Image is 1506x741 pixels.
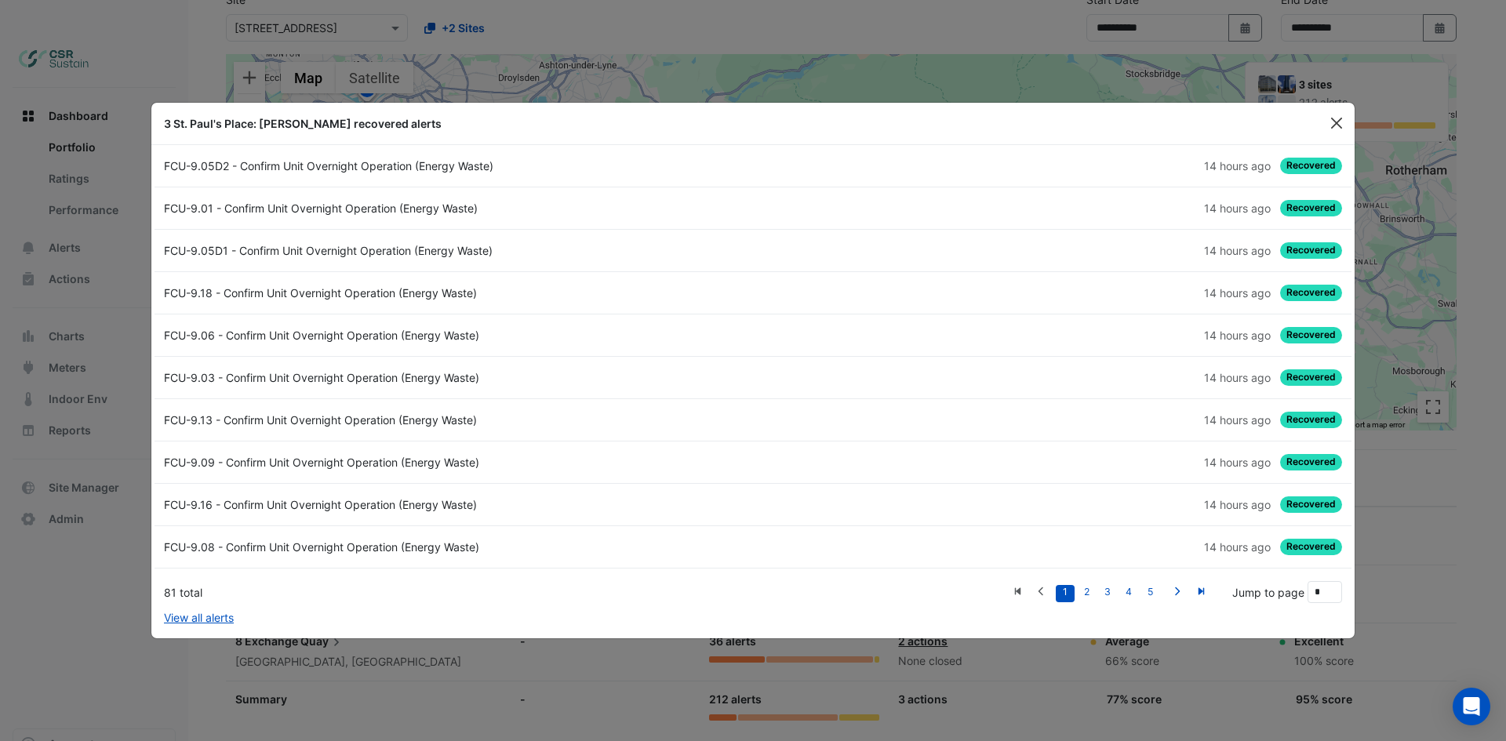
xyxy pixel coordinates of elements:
[1280,242,1342,259] span: Recovered
[1232,584,1304,601] label: Jump to page
[1280,454,1342,470] span: Recovered
[1204,286,1271,300] span: Mon 15-Sep-2025 19:00 BST
[1280,158,1342,174] span: Recovered
[1280,285,1342,301] span: Recovered
[1204,456,1271,469] span: Mon 15-Sep-2025 19:00 BST
[1204,540,1271,554] span: Mon 15-Sep-2025 19:00 BST
[1280,539,1342,555] span: Recovered
[1280,496,1342,513] span: Recovered
[1280,200,1342,216] span: Recovered
[155,158,753,174] div: FCU-9.05D2 - Confirm Unit Overnight Operation (Energy Waste)
[1453,688,1490,725] div: Open Intercom Messenger
[1098,585,1117,602] a: 3
[1140,585,1159,602] a: 5
[155,327,753,343] div: FCU-9.06 - Confirm Unit Overnight Operation (Energy Waste)
[155,454,753,470] div: FCU-9.09 - Confirm Unit Overnight Operation (Energy Waste)
[1280,412,1342,428] span: Recovered
[1204,202,1271,215] span: Mon 15-Sep-2025 19:00 BST
[1280,327,1342,343] span: Recovered
[1077,585,1096,602] a: 2
[1204,329,1271,342] span: Mon 15-Sep-2025 19:00 BST
[1325,111,1348,135] button: Close
[155,539,753,555] div: FCU-9.08 - Confirm Unit Overnight Operation (Energy Waste)
[155,369,753,386] div: FCU-9.03 - Confirm Unit Overnight Operation (Energy Waste)
[1119,585,1138,602] a: 4
[164,609,234,626] a: View all alerts
[164,117,442,130] b: 3 St. Paul's Place: [PERSON_NAME] recovered alerts
[155,496,753,513] div: FCU-9.16 - Confirm Unit Overnight Operation (Energy Waste)
[1204,371,1271,384] span: Mon 15-Sep-2025 19:00 BST
[1204,413,1271,427] span: Mon 15-Sep-2025 19:00 BST
[164,584,1006,601] div: 81 total
[1056,585,1075,602] a: 1
[155,285,753,301] div: FCU-9.18 - Confirm Unit Overnight Operation (Energy Waste)
[155,242,753,259] div: FCU-9.05D1 - Confirm Unit Overnight Operation (Energy Waste)
[155,412,753,428] div: FCU-9.13 - Confirm Unit Overnight Operation (Energy Waste)
[1204,244,1271,257] span: Mon 15-Sep-2025 19:00 BST
[1204,159,1271,173] span: Mon 15-Sep-2025 19:00 BST
[1189,582,1213,602] a: Last
[1204,498,1271,511] span: Mon 15-Sep-2025 19:00 BST
[1165,582,1189,602] a: Next
[155,200,753,216] div: FCU-9.01 - Confirm Unit Overnight Operation (Energy Waste)
[1280,369,1342,386] span: Recovered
